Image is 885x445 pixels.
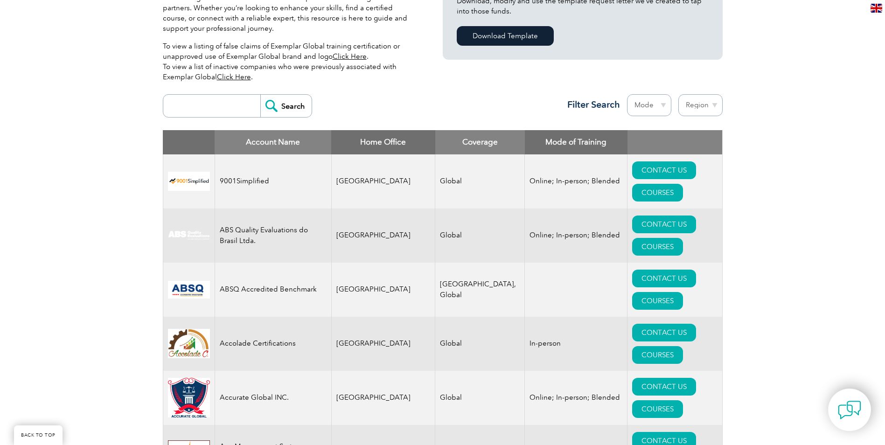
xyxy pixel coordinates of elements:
td: 9001Simplified [215,154,331,209]
td: Global [435,154,525,209]
a: CONTACT US [632,161,696,179]
td: Online; In-person; Blended [525,154,627,209]
a: BACK TO TOP [14,425,63,445]
a: CONTACT US [632,324,696,341]
a: COURSES [632,346,683,364]
a: CONTACT US [632,378,696,396]
a: COURSES [632,292,683,310]
td: Global [435,371,525,425]
td: In-person [525,317,627,371]
td: [GEOGRAPHIC_DATA] [331,154,435,209]
td: [GEOGRAPHIC_DATA], Global [435,263,525,317]
input: Search [260,95,312,117]
img: a034a1f6-3919-f011-998a-0022489685a1-logo.png [168,378,210,418]
img: 1a94dd1a-69dd-eb11-bacb-002248159486-logo.jpg [168,329,210,358]
td: Online; In-person; Blended [525,209,627,263]
td: Online; In-person; Blended [525,371,627,425]
img: c92924ac-d9bc-ea11-a814-000d3a79823d-logo.jpg [168,230,210,241]
th: Account Name: activate to sort column descending [215,130,331,154]
img: en [871,4,882,13]
p: To view a listing of false claims of Exemplar Global training certification or unapproved use of ... [163,41,415,82]
td: ABS Quality Evaluations do Brasil Ltda. [215,209,331,263]
a: CONTACT US [632,270,696,287]
a: CONTACT US [632,216,696,233]
th: : activate to sort column ascending [627,130,722,154]
th: Coverage: activate to sort column ascending [435,130,525,154]
a: COURSES [632,184,683,202]
a: COURSES [632,400,683,418]
td: [GEOGRAPHIC_DATA] [331,317,435,371]
a: COURSES [632,238,683,256]
img: 37c9c059-616f-eb11-a812-002248153038-logo.png [168,172,210,191]
h3: Filter Search [562,99,620,111]
th: Mode of Training: activate to sort column ascending [525,130,627,154]
td: [GEOGRAPHIC_DATA] [331,209,435,263]
td: Global [435,317,525,371]
a: Click Here [333,52,367,61]
td: Accolade Certifications [215,317,331,371]
a: Download Template [457,26,554,46]
td: Accurate Global INC. [215,371,331,425]
a: Click Here [217,73,251,81]
td: ABSQ Accredited Benchmark [215,263,331,317]
td: Global [435,209,525,263]
img: contact-chat.png [838,398,861,422]
th: Home Office: activate to sort column ascending [331,130,435,154]
img: cc24547b-a6e0-e911-a812-000d3a795b83-logo.png [168,281,210,299]
td: [GEOGRAPHIC_DATA] [331,263,435,317]
td: [GEOGRAPHIC_DATA] [331,371,435,425]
